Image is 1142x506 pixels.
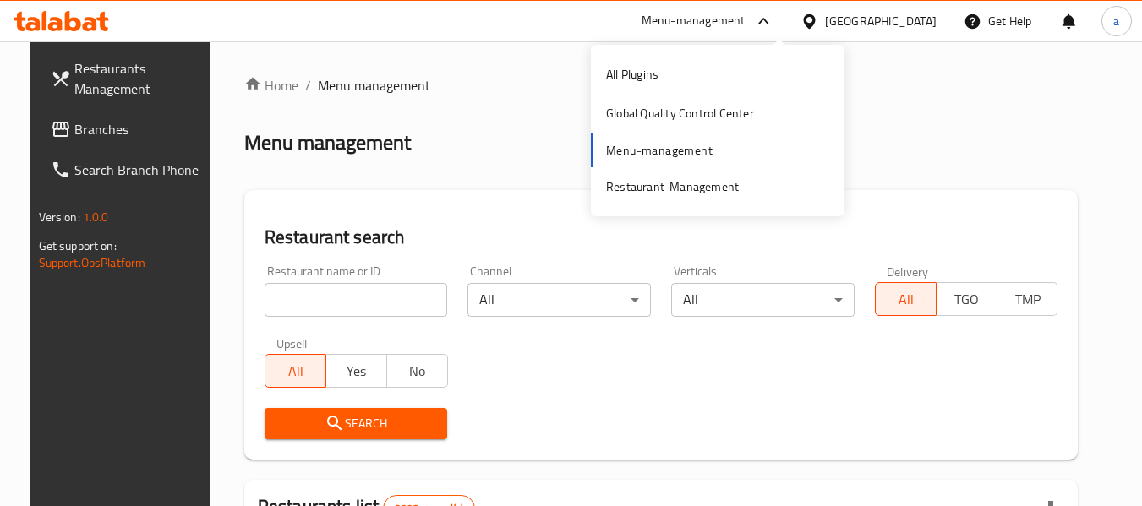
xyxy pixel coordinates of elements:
[1113,12,1119,30] span: a
[882,287,930,312] span: All
[244,75,1079,95] nav: breadcrumb
[325,354,387,388] button: Yes
[244,75,298,95] a: Home
[606,104,754,122] div: Global Quality Control Center
[333,359,380,384] span: Yes
[74,119,208,139] span: Branches
[265,225,1058,250] h2: Restaurant search
[642,11,746,31] div: Menu-management
[244,129,411,156] h2: Menu management
[37,48,221,109] a: Restaurants Management
[997,282,1058,316] button: TMP
[394,359,441,384] span: No
[825,12,937,30] div: [GEOGRAPHIC_DATA]
[606,65,658,84] div: All Plugins
[305,75,311,95] li: /
[276,337,308,349] label: Upsell
[467,283,651,317] div: All
[37,150,221,190] a: Search Branch Phone
[39,252,146,274] a: Support.OpsPlatform
[943,287,991,312] span: TGO
[606,177,739,196] div: Restaurant-Management
[936,282,997,316] button: TGO
[265,283,448,317] input: Search for restaurant name or ID..
[386,354,448,388] button: No
[74,58,208,99] span: Restaurants Management
[278,413,434,434] span: Search
[318,75,430,95] span: Menu management
[265,408,448,439] button: Search
[887,265,929,277] label: Delivery
[265,354,326,388] button: All
[39,235,117,257] span: Get support on:
[37,109,221,150] a: Branches
[272,359,320,384] span: All
[1004,287,1052,312] span: TMP
[74,160,208,180] span: Search Branch Phone
[875,282,937,316] button: All
[39,206,80,228] span: Version:
[83,206,109,228] span: 1.0.0
[671,283,855,317] div: All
